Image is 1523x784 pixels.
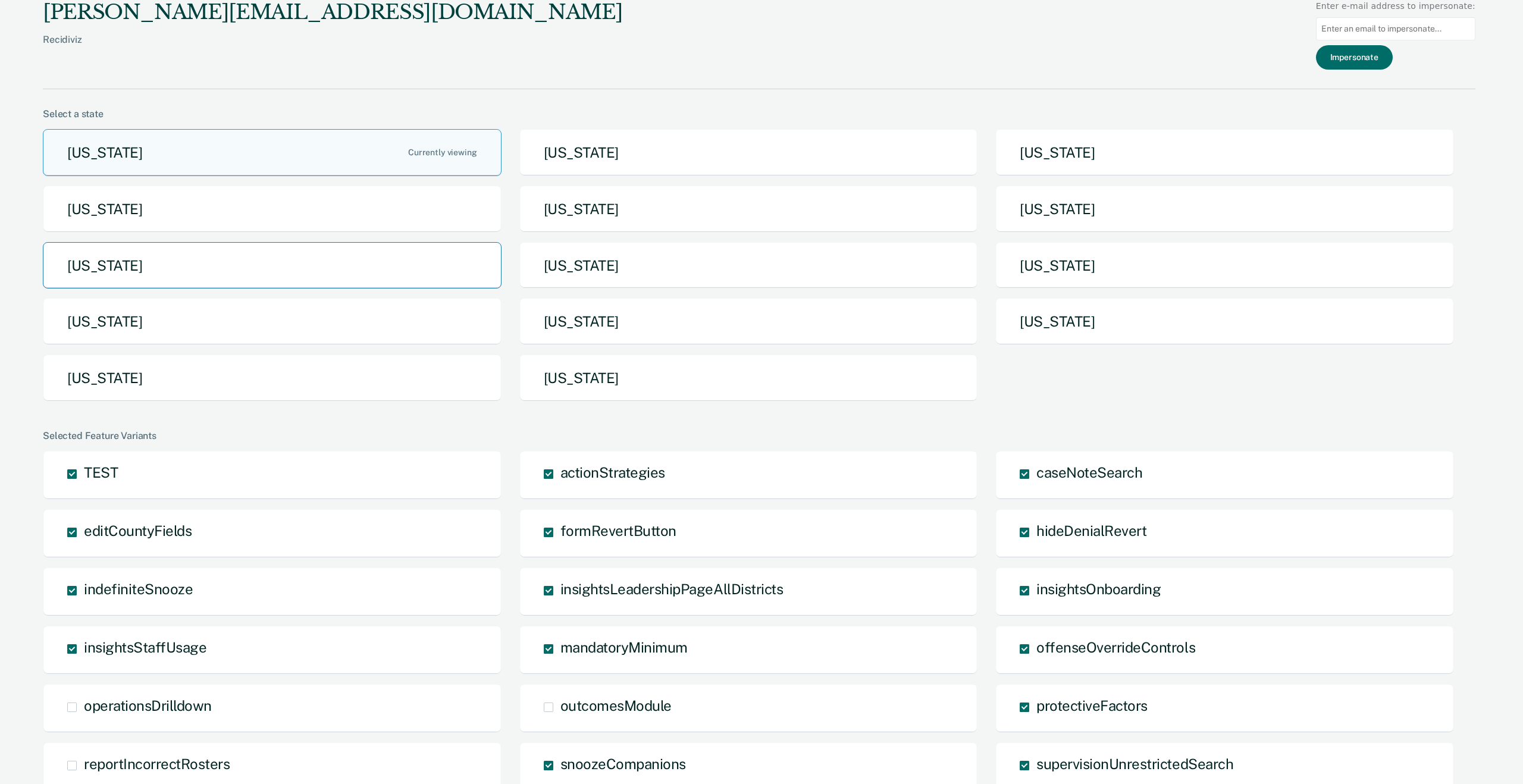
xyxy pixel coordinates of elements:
span: hideDenialRevert [1036,522,1146,539]
span: indefiniteSnooze [84,581,193,597]
input: Enter an email to impersonate... [1316,17,1475,40]
span: insightsLeadershipPageAllDistricts [560,581,784,597]
button: [US_STATE] [995,298,1454,345]
div: Select a state [43,108,1475,120]
span: actionStrategies [560,464,665,481]
span: TEST [84,464,118,481]
span: supervisionUnrestrictedSearch [1036,755,1233,772]
button: [US_STATE] [995,186,1454,233]
span: insightsStaffUsage [84,639,206,656]
span: insightsOnboarding [1036,581,1161,597]
button: [US_STATE] [43,298,502,345]
button: Impersonate [1316,45,1393,70]
span: snoozeCompanions [560,755,686,772]
button: [US_STATE] [43,129,502,176]
span: editCountyFields [84,522,192,539]
button: [US_STATE] [995,242,1454,289]
span: mandatoryMinimum [560,639,688,656]
span: protectiveFactors [1036,697,1148,714]
div: Recidiviz [43,34,622,64]
span: operationsDrilldown [84,697,212,714]
button: [US_STATE] [519,355,978,402]
button: [US_STATE] [43,186,502,233]
div: Selected Feature Variants [43,430,1475,441]
button: [US_STATE] [519,129,978,176]
button: [US_STATE] [995,129,1454,176]
span: outcomesModule [560,697,672,714]
span: reportIncorrectRosters [84,755,230,772]
button: [US_STATE] [43,355,502,402]
button: [US_STATE] [43,242,502,289]
button: [US_STATE] [519,242,978,289]
span: offenseOverrideControls [1036,639,1195,656]
span: formRevertButton [560,522,676,539]
span: caseNoteSearch [1036,464,1142,481]
button: [US_STATE] [519,186,978,233]
button: [US_STATE] [519,298,978,345]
